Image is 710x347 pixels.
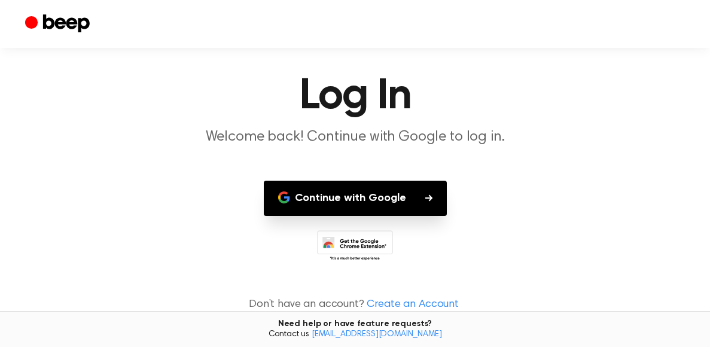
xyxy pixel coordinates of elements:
[312,330,442,339] a: [EMAIL_ADDRESS][DOMAIN_NAME]
[367,297,459,313] a: Create an Account
[264,181,447,216] button: Continue with Google
[7,330,703,340] span: Contact us
[25,13,93,36] a: Beep
[126,127,585,147] p: Welcome back! Continue with Google to log in.
[49,75,662,118] h1: Log In
[14,297,696,313] p: Don’t have an account?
